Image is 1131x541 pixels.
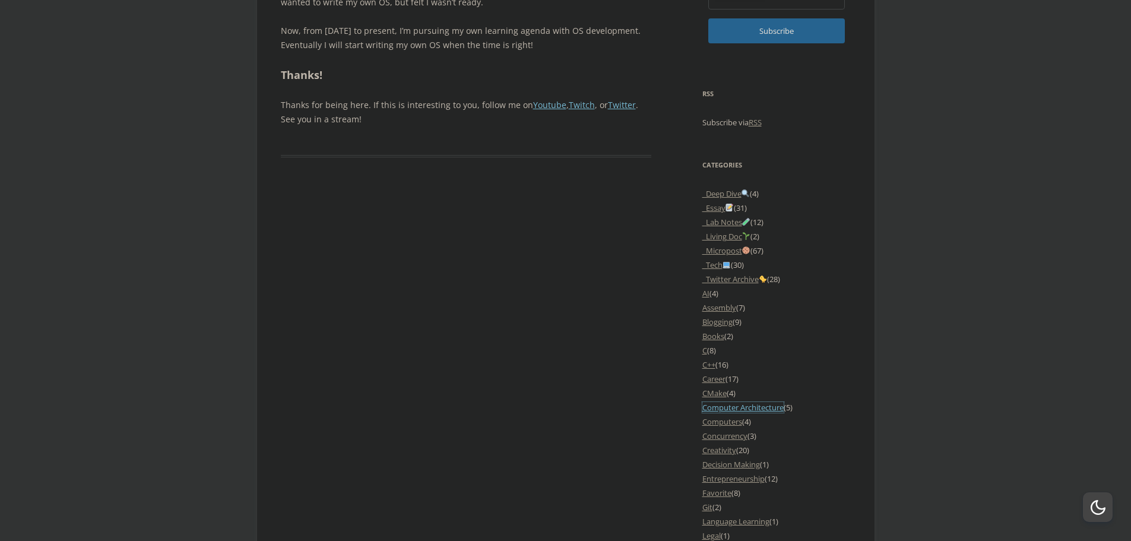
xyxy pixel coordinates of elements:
img: 🔍 [742,189,749,197]
li: (16) [702,357,851,372]
li: (20) [702,443,851,457]
img: 🧪 [742,218,750,226]
li: (17) [702,372,851,386]
a: Twitter [608,99,636,110]
li: (9) [702,315,851,329]
li: (1) [702,457,851,472]
img: 📝 [726,204,733,211]
a: Computers [702,416,742,427]
a: Computer Architecture [702,402,784,413]
img: 🌱 [742,232,750,240]
a: Favorite [702,488,731,498]
li: (4) [702,415,851,429]
li: (2) [702,329,851,343]
a: Language Learning [702,516,769,527]
li: (2) [702,229,851,243]
a: C++ [702,359,715,370]
p: Subscribe via [702,115,851,129]
a: Legal [702,530,721,541]
img: 🍪 [742,246,750,254]
p: Thanks for being here. If this is interesting to you, follow me on , , or . See you in a stream! [281,98,652,126]
a: C [702,345,707,356]
li: (4) [702,286,851,300]
h2: Thanks! [281,67,652,84]
a: Assembly [702,302,736,313]
li: (5) [702,400,851,415]
li: (8) [702,343,851,357]
button: Subscribe [708,18,845,43]
a: CMake [702,388,727,398]
a: _Living Doc [702,231,751,242]
p: Now, from [DATE] to present, I’m pursuing my own learning agenda with OS development. Eventually ... [281,24,652,52]
li: (2) [702,500,851,514]
a: _Tech [702,260,731,270]
li: (31) [702,201,851,215]
a: _Essay [702,203,734,213]
a: Twitch [569,99,595,110]
li: (1) [702,514,851,529]
a: Creativity [702,445,736,455]
a: Blogging [702,317,733,327]
li: (4) [702,186,851,201]
a: AI [702,288,709,299]
li: (30) [702,258,851,272]
li: (28) [702,272,851,286]
li: (12) [702,472,851,486]
h3: Categories [702,158,851,172]
img: 💻 [723,261,730,268]
a: Decision Making [702,459,760,470]
a: Youtube [533,99,566,110]
li: (4) [702,386,851,400]
a: Entrepreneurship [702,473,765,484]
img: 🐤 [759,275,766,283]
a: _Twitter Archive [702,274,768,284]
li: (7) [702,300,851,315]
a: Books [702,331,724,341]
a: RSS [749,117,762,128]
li: (3) [702,429,851,443]
a: Career [702,374,726,384]
a: Git [702,502,712,512]
a: _Deep Dive [702,188,750,199]
li: (12) [702,215,851,229]
a: _Micropost [702,245,751,256]
a: _Lab Notes [702,217,751,227]
h3: RSS [702,87,851,101]
li: (67) [702,243,851,258]
a: Concurrency [702,431,747,441]
li: (8) [702,486,851,500]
